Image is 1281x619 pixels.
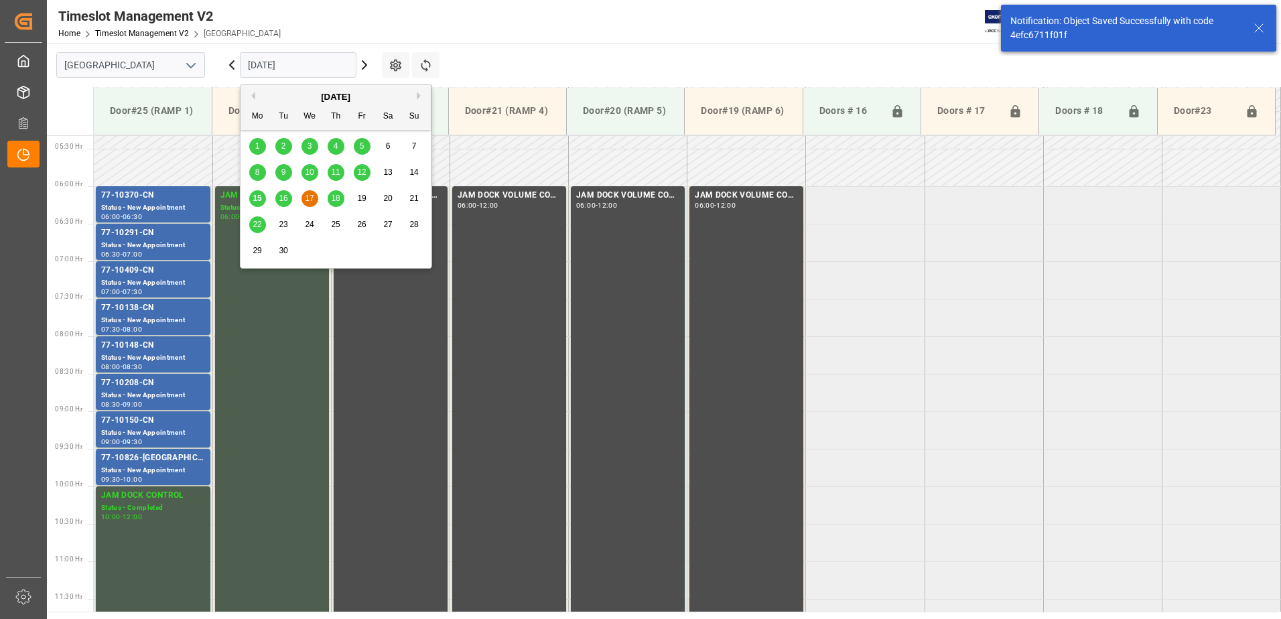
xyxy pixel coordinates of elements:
div: 77-10138-CN [101,301,205,315]
div: Status - New Appointment [101,465,205,476]
span: 17 [305,194,314,203]
span: 23 [279,220,287,229]
div: Choose Wednesday, September 24th, 2025 [301,216,318,233]
div: 07:00 [123,251,142,257]
div: 07:00 [101,289,121,295]
div: Choose Monday, September 22nd, 2025 [249,216,266,233]
div: Status - New Appointment [101,277,205,289]
div: Choose Thursday, September 18th, 2025 [328,190,344,207]
div: Status - New Appointment [101,390,205,401]
div: Choose Monday, September 29th, 2025 [249,243,266,259]
div: - [121,514,123,520]
div: Door#21 (RAMP 4) [460,98,555,123]
div: Choose Wednesday, September 17th, 2025 [301,190,318,207]
span: 07:00 Hr [55,255,82,263]
span: 20 [383,194,392,203]
div: 08:30 [101,401,121,407]
div: Doors # 17 [932,98,1003,124]
div: Timeslot Management V2 [58,6,281,26]
div: 08:30 [123,364,142,370]
div: Choose Tuesday, September 16th, 2025 [275,190,292,207]
div: Tu [275,109,292,125]
span: 27 [383,220,392,229]
span: 2 [281,141,286,151]
span: 25 [331,220,340,229]
span: 9 [281,167,286,177]
div: 06:30 [123,214,142,220]
input: Type to search/select [56,52,205,78]
div: - [121,251,123,257]
div: Status - New Appointment [101,352,205,364]
span: 12 [357,167,366,177]
div: 06:00 [695,202,714,208]
div: Th [328,109,344,125]
div: 08:00 [123,326,142,332]
div: 10:00 [123,476,142,482]
div: Door#24 (RAMP 2) [223,98,319,123]
span: 11:30 Hr [55,593,82,600]
div: Fr [354,109,370,125]
div: Choose Friday, September 19th, 2025 [354,190,370,207]
span: 06:30 Hr [55,218,82,225]
div: Choose Tuesday, September 30th, 2025 [275,243,292,259]
img: Exertis%20JAM%20-%20Email%20Logo.jpg_1722504956.jpg [985,10,1031,33]
div: 77-10148-CN [101,339,205,352]
span: 28 [409,220,418,229]
span: 08:00 Hr [55,330,82,338]
div: 77-10150-CN [101,414,205,427]
a: Home [58,29,80,38]
div: Choose Friday, September 26th, 2025 [354,216,370,233]
div: JAM DOCK CONTROL [101,489,205,502]
div: 06:00 [458,202,477,208]
div: Choose Thursday, September 4th, 2025 [328,138,344,155]
div: Status - Completed [101,502,205,514]
div: 06:00 [576,202,596,208]
div: JAM DOCK VOLUME CONTROL [458,189,561,202]
div: Choose Tuesday, September 2nd, 2025 [275,138,292,155]
div: - [596,202,598,208]
div: Choose Sunday, September 14th, 2025 [406,164,423,181]
div: Choose Saturday, September 27th, 2025 [380,216,397,233]
div: Doors # 16 [814,98,885,124]
div: 07:30 [101,326,121,332]
div: 77-10208-CN [101,376,205,390]
div: 06:30 [101,251,121,257]
div: 06:00 [220,214,240,220]
span: 3 [308,141,312,151]
div: - [121,214,123,220]
div: Choose Thursday, September 25th, 2025 [328,216,344,233]
div: - [714,202,716,208]
span: 18 [331,194,340,203]
div: Choose Tuesday, September 9th, 2025 [275,164,292,181]
div: 12:00 [716,202,736,208]
span: 4 [334,141,338,151]
span: 29 [253,246,261,255]
span: 14 [409,167,418,177]
div: Choose Monday, September 15th, 2025 [249,190,266,207]
div: Choose Monday, September 8th, 2025 [249,164,266,181]
div: Status - New Appointment [101,202,205,214]
span: 7 [412,141,417,151]
div: 77-10291-CN [101,226,205,240]
span: 1 [255,141,260,151]
span: 09:30 Hr [55,443,82,450]
input: DD.MM.YYYY [240,52,356,78]
div: 09:30 [101,476,121,482]
span: 10:30 Hr [55,518,82,525]
div: We [301,109,318,125]
div: Notification: Object Saved Successfully with code 4efc6711f01f [1010,14,1241,42]
div: Choose Sunday, September 28th, 2025 [406,216,423,233]
span: 6 [386,141,391,151]
div: Choose Sunday, September 21st, 2025 [406,190,423,207]
div: 06:00 [101,214,121,220]
div: 12:00 [123,514,142,520]
span: 21 [409,194,418,203]
span: 11 [331,167,340,177]
div: Choose Saturday, September 20th, 2025 [380,190,397,207]
span: 24 [305,220,314,229]
div: 77-10826-[GEOGRAPHIC_DATA] [101,452,205,465]
div: - [121,364,123,370]
span: 05:30 Hr [55,143,82,150]
div: Sa [380,109,397,125]
span: 06:00 Hr [55,180,82,188]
